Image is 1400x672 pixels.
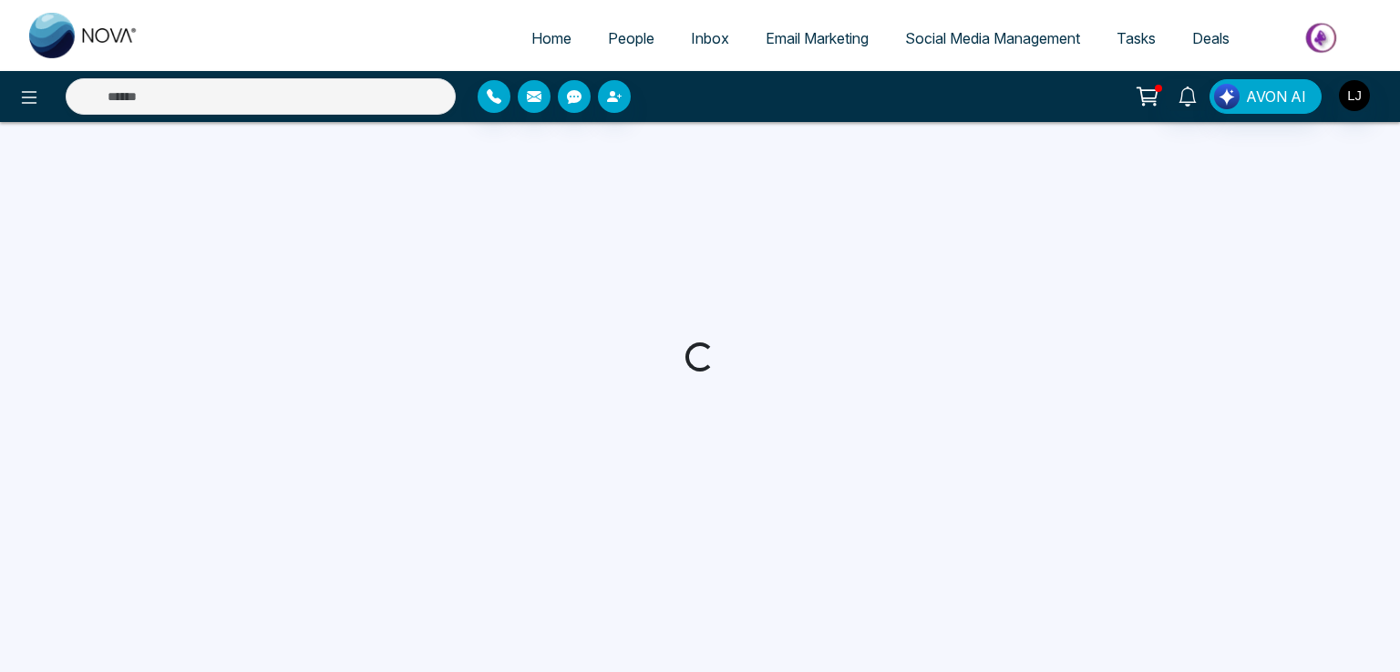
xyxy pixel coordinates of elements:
[1210,79,1322,114] button: AVON AI
[513,21,590,56] a: Home
[590,21,673,56] a: People
[905,29,1080,47] span: Social Media Management
[1192,29,1230,47] span: Deals
[887,21,1098,56] a: Social Media Management
[1117,29,1156,47] span: Tasks
[1339,80,1370,111] img: User Avatar
[673,21,747,56] a: Inbox
[1214,84,1240,109] img: Lead Flow
[1257,17,1389,58] img: Market-place.gif
[747,21,887,56] a: Email Marketing
[1246,86,1306,107] span: AVON AI
[1098,21,1174,56] a: Tasks
[29,13,139,58] img: Nova CRM Logo
[766,29,869,47] span: Email Marketing
[608,29,654,47] span: People
[531,29,571,47] span: Home
[1174,21,1248,56] a: Deals
[691,29,729,47] span: Inbox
